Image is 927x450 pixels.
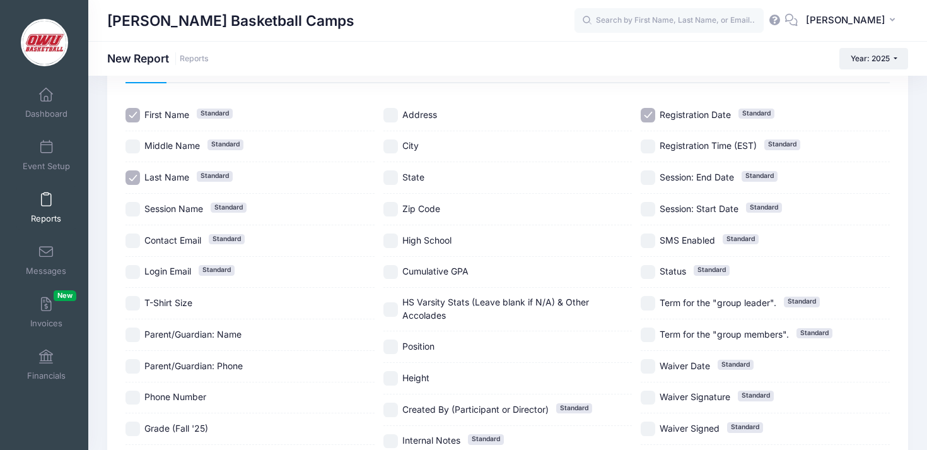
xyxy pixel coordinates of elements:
[125,170,140,185] input: Last NameStandard
[16,343,76,387] a: Financials
[402,266,469,276] span: Cumulative GPA
[180,54,209,64] a: Reports
[30,318,62,329] span: Invoices
[738,391,774,401] span: Standard
[738,109,774,119] span: Standard
[402,172,424,182] span: State
[641,265,655,280] input: StatusStandard
[402,341,434,352] span: Position
[660,360,710,371] span: Waiver Date
[211,203,247,213] span: Standard
[402,404,549,415] span: Created By (Participant or Director)
[144,109,189,120] span: First Name
[21,19,68,66] img: David Vogel Basketball Camps
[107,6,354,35] h1: [PERSON_NAME] Basketball Camps
[125,234,140,248] input: Contact EmailStandard
[144,329,242,340] span: Parent/Guardian: Name
[402,109,437,120] span: Address
[125,202,140,216] input: Session NameStandard
[402,297,589,321] span: HS Varsity Stats (Leave blank if N/A) & Other Accolades
[144,266,191,276] span: Login Email
[144,172,189,182] span: Last Name
[660,172,734,182] span: Session: End Date
[16,290,76,335] a: InvoicesNew
[144,297,192,308] span: T-Shirt Size
[660,297,776,308] span: Term for the "group leader".
[31,213,61,224] span: Reports
[383,170,398,185] input: State
[125,422,140,436] input: Grade (Fall '25)
[125,108,140,122] input: First NameStandard
[383,108,398,122] input: Address
[742,171,778,181] span: Standard
[27,370,66,381] span: Financials
[144,423,208,434] span: Grade (Fall '25)
[660,329,789,340] span: Term for the "group members".
[718,360,754,370] span: Standard
[468,434,504,444] span: Standard
[197,109,233,119] span: Standard
[107,52,209,65] h1: New Report
[641,359,655,374] input: Waiver DateStandard
[16,81,76,125] a: Dashboard
[641,108,655,122] input: Registration DateStandard
[383,371,398,386] input: Height
[125,328,140,342] input: Parent/Guardian: Name
[723,234,759,244] span: Standard
[383,340,398,354] input: Position
[125,391,140,405] input: Phone Number
[197,171,233,181] span: Standard
[641,139,655,154] input: Registration Time (EST)Standard
[383,234,398,248] input: High School
[144,235,201,246] span: Contact Email
[23,161,70,172] span: Event Setup
[660,235,715,246] span: SMS Enabled
[764,139,800,150] span: Standard
[574,8,764,33] input: Search by First Name, Last Name, or Email...
[641,328,655,342] input: Term for the "group members".Standard
[660,140,757,151] span: Registration Time (EST)
[641,170,655,185] input: Session: End DateStandard
[641,234,655,248] input: SMS EnabledStandard
[125,139,140,154] input: Middle NameStandard
[660,391,730,402] span: Waiver Signature
[746,203,782,213] span: Standard
[796,328,832,338] span: Standard
[660,423,720,434] span: Waiver Signed
[660,203,738,214] span: Session: Start Date
[16,186,76,230] a: Reports
[839,48,908,69] button: Year: 2025
[694,265,730,275] span: Standard
[641,422,655,436] input: Waiver SignedStandard
[383,403,398,417] input: Created By (Participant or Director)Standard
[144,140,200,151] span: Middle Name
[54,290,76,301] span: New
[727,422,763,432] span: Standard
[402,203,440,214] span: Zip Code
[125,296,140,311] input: T-Shirt Size
[383,265,398,280] input: Cumulative GPA
[660,109,731,120] span: Registration Date
[784,297,820,307] span: Standard
[16,238,76,282] a: Messages
[641,391,655,405] input: Waiver SignatureStandard
[383,302,398,317] input: HS Varsity Stats (Leave blank if N/A) & Other Accolades
[125,359,140,374] input: Parent/Guardian: Phone
[125,265,140,280] input: Login EmailStandard
[641,296,655,311] input: Term for the "group leader".Standard
[556,403,592,413] span: Standard
[383,139,398,154] input: City
[402,140,419,151] span: City
[144,360,243,371] span: Parent/Guardian: Phone
[207,139,243,150] span: Standard
[25,109,67,119] span: Dashboard
[383,202,398,216] input: Zip Code
[383,434,398,449] input: Internal NotesStandard
[402,235,452,246] span: High School
[144,391,206,402] span: Phone Number
[144,203,203,214] span: Session Name
[798,6,908,35] button: [PERSON_NAME]
[851,54,890,63] span: Year: 2025
[26,266,66,276] span: Messages
[209,234,245,244] span: Standard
